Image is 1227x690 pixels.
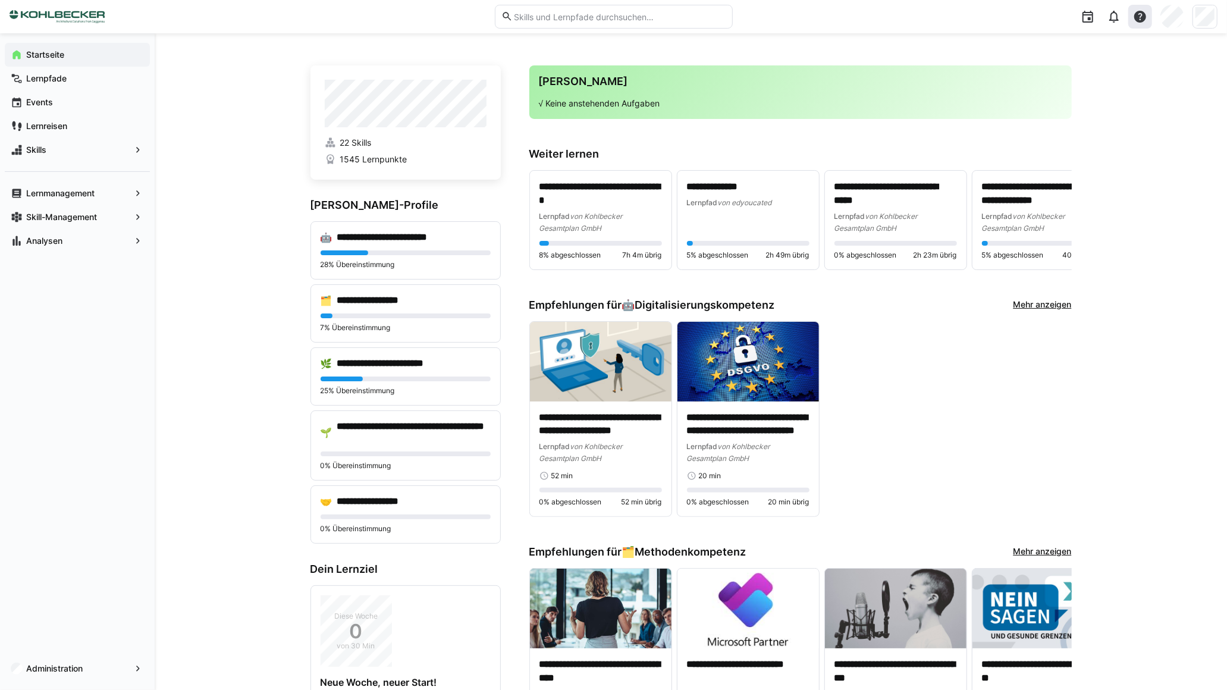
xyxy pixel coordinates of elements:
span: 52 min [551,471,573,481]
div: 🌿 [321,357,332,369]
span: 8% abgeschlossen [539,250,601,260]
a: Mehr anzeigen [1013,545,1072,559]
h4: Neue Woche, neuer Start! [321,676,491,688]
p: √ Keine anstehenden Aufgaben [539,98,1062,109]
span: 2h 23m übrig [914,250,957,260]
div: 🗂️ [321,294,332,306]
span: 0% abgeschlossen [834,250,897,260]
span: Lernpfad [834,212,865,221]
img: image [677,569,819,648]
span: 5% abgeschlossen [687,250,749,260]
p: 7% Übereinstimmung [321,323,491,333]
span: 2h 49m übrig [766,250,809,260]
div: 🤝 [321,495,332,507]
span: von edyoucated [718,198,772,207]
span: 1545 Lernpunkte [340,153,407,165]
h3: Empfehlungen für [529,545,746,559]
div: 🤖 [321,231,332,243]
span: Lernpfad [687,442,718,451]
p: 0% Übereinstimmung [321,524,491,534]
a: Mehr anzeigen [1013,299,1072,312]
span: 20 min [699,471,721,481]
p: 0% Übereinstimmung [321,461,491,471]
span: Lernpfad [539,442,570,451]
span: 20 min übrig [768,497,809,507]
span: Lernpfad [539,212,570,221]
h3: Empfehlungen für [529,299,775,312]
span: 0% abgeschlossen [539,497,602,507]
img: image [530,569,671,648]
span: von Kohlbecker Gesamtplan GmbH [687,442,770,463]
span: von Kohlbecker Gesamtplan GmbH [982,212,1065,233]
span: von Kohlbecker Gesamtplan GmbH [834,212,918,233]
img: image [825,569,966,648]
img: image [972,569,1114,648]
span: 5% abgeschlossen [982,250,1044,260]
span: 0% abgeschlossen [687,497,749,507]
span: Lernpfad [687,198,718,207]
span: von Kohlbecker Gesamtplan GmbH [539,212,623,233]
img: image [677,322,819,402]
div: 🌱 [321,426,332,438]
h3: [PERSON_NAME] [539,75,1062,88]
span: Methodenkompetenz [635,545,746,559]
span: 7h 4m übrig [623,250,662,260]
a: 22 Skills [325,137,487,149]
img: image [530,322,671,402]
h3: [PERSON_NAME]-Profile [310,199,501,212]
span: Digitalisierungskompetenz [635,299,775,312]
p: 28% Übereinstimmung [321,260,491,269]
span: Lernpfad [982,212,1013,221]
span: 52 min übrig [622,497,662,507]
input: Skills und Lernpfade durchsuchen… [513,11,726,22]
span: 22 Skills [340,137,371,149]
div: 🤖 [622,299,775,312]
div: 🗂️ [622,545,746,559]
h3: Weiter lernen [529,148,1072,161]
p: 25% Übereinstimmung [321,386,491,396]
h3: Dein Lernziel [310,563,501,576]
span: 40 min übrig [1063,250,1104,260]
span: von Kohlbecker Gesamtplan GmbH [539,442,623,463]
